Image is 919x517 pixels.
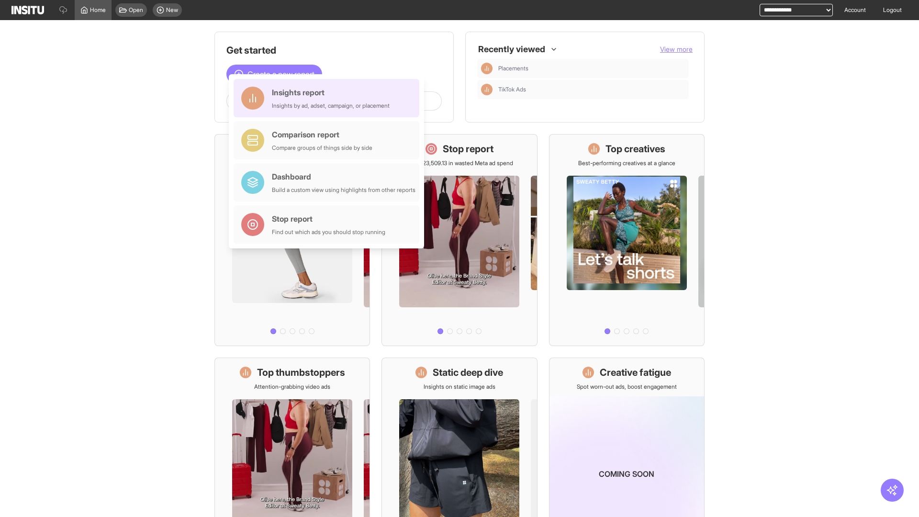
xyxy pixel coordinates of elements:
h1: Top thumbstoppers [257,366,345,379]
div: Find out which ads you should stop running [272,228,385,236]
span: Open [129,6,143,14]
div: Insights [481,63,493,74]
div: Compare groups of things side by side [272,144,372,152]
h1: Top creatives [605,142,665,156]
div: Insights by ad, adset, campaign, or placement [272,102,390,110]
button: View more [660,45,693,54]
span: Home [90,6,106,14]
span: View more [660,45,693,53]
p: Best-performing creatives at a glance [578,159,675,167]
span: TikTok Ads [498,86,685,93]
span: New [166,6,178,14]
span: Create a new report [247,68,314,80]
h1: Stop report [443,142,493,156]
a: Stop reportSave £23,509.13 in wasted Meta ad spend [381,134,537,346]
span: Placements [498,65,685,72]
div: Insights [481,84,493,95]
p: Insights on static image ads [424,383,495,391]
span: Placements [498,65,528,72]
div: Insights report [272,87,390,98]
div: Comparison report [272,129,372,140]
span: TikTok Ads [498,86,526,93]
div: Dashboard [272,171,415,182]
h1: Static deep dive [433,366,503,379]
button: Create a new report [226,65,322,84]
a: Top creativesBest-performing creatives at a glance [549,134,705,346]
div: Stop report [272,213,385,225]
h1: Get started [226,44,442,57]
a: What's live nowSee all active ads instantly [214,134,370,346]
div: Build a custom view using highlights from other reports [272,186,415,194]
p: Save £23,509.13 in wasted Meta ad spend [405,159,513,167]
img: Logo [11,6,44,14]
p: Attention-grabbing video ads [254,383,330,391]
